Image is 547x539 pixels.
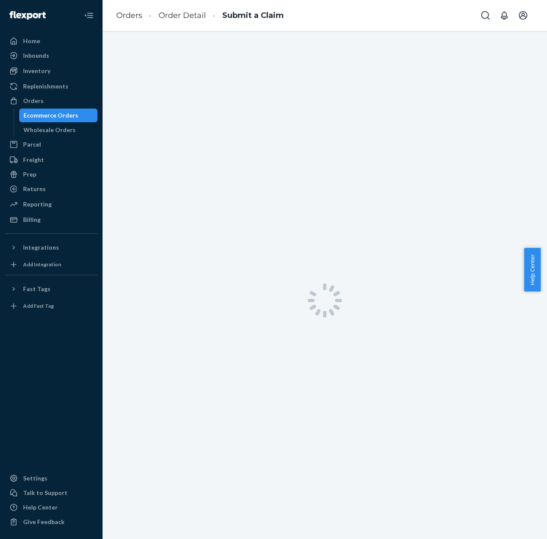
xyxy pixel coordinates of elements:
[496,7,513,24] button: Open notifications
[23,285,50,293] div: Fast Tags
[477,7,494,24] button: Open Search Box
[5,64,97,78] a: Inventory
[23,518,65,526] div: Give Feedback
[23,97,44,105] div: Orders
[5,258,97,271] a: Add Integration
[23,82,68,91] div: Replenishments
[23,261,61,268] div: Add Integration
[5,80,97,93] a: Replenishments
[23,37,40,45] div: Home
[23,215,41,224] div: Billing
[23,51,49,60] div: Inbounds
[24,111,78,120] div: Ecommerce Orders
[23,156,44,164] div: Freight
[159,11,206,20] a: Order Detail
[5,515,97,529] button: Give Feedback
[5,168,97,181] a: Prep
[5,282,97,296] button: Fast Tags
[23,503,58,512] div: Help Center
[80,7,97,24] button: Close Navigation
[23,302,54,309] div: Add Fast Tag
[23,67,50,75] div: Inventory
[222,11,284,20] a: Submit a Claim
[23,243,59,252] div: Integrations
[23,140,41,149] div: Parcel
[515,7,532,24] button: Open account menu
[5,197,97,211] a: Reporting
[116,11,142,20] a: Orders
[5,486,97,500] a: Talk to Support
[23,200,52,209] div: Reporting
[19,123,98,137] a: Wholesale Orders
[5,299,97,313] a: Add Fast Tag
[24,126,76,134] div: Wholesale Orders
[5,241,97,254] button: Integrations
[23,170,36,179] div: Prep
[5,34,97,48] a: Home
[23,474,47,483] div: Settings
[5,213,97,227] a: Billing
[5,94,97,108] a: Orders
[5,471,97,485] a: Settings
[5,153,97,167] a: Freight
[5,49,97,62] a: Inbounds
[5,182,97,196] a: Returns
[5,138,97,151] a: Parcel
[19,109,98,122] a: Ecommerce Orders
[109,3,291,28] ol: breadcrumbs
[23,185,46,193] div: Returns
[9,11,46,20] img: Flexport logo
[23,489,68,497] div: Talk to Support
[524,248,541,292] button: Help Center
[5,501,97,514] a: Help Center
